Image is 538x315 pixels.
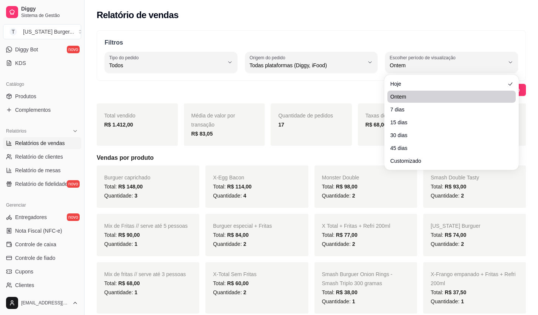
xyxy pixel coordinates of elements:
[15,281,34,289] span: Clientes
[15,59,26,67] span: KDS
[15,268,33,275] span: Cupons
[431,174,479,181] span: Smash Double Tasty
[322,271,393,286] span: Smash Burguer Onion Rings - Smash Triplo 300 gramas
[322,298,355,304] span: Quantidade:
[105,38,518,47] p: Filtros
[118,280,140,286] span: R$ 68,00
[15,213,47,221] span: Entregadores
[461,193,464,199] span: 2
[390,106,506,113] span: 7 dias
[431,193,464,199] span: Quantidade:
[390,144,506,152] span: 45 dias
[243,241,246,247] span: 2
[352,241,355,247] span: 2
[104,241,137,247] span: Quantidade:
[431,289,466,295] span: Total:
[213,289,246,295] span: Quantidade:
[118,184,143,190] span: R$ 148,00
[9,28,17,36] span: T
[104,174,150,181] span: Burguer caprichado
[390,80,506,88] span: Hoje
[104,289,137,295] span: Quantidade:
[322,232,358,238] span: Total:
[15,139,65,147] span: Relatórios de vendas
[104,122,133,128] strong: R$ 1.412,00
[104,271,186,277] span: Mix de fritas // serve até 3 pessoas
[109,62,224,69] span: Todos
[322,223,390,229] span: X Total + Fritas + Refri 200ml
[15,167,61,174] span: Relatório de mesas
[213,193,246,199] span: Quantidade:
[3,24,81,39] button: Select a team
[134,241,137,247] span: 1
[104,113,136,119] span: Total vendido
[390,62,504,69] span: Ontem
[352,298,355,304] span: 1
[134,289,137,295] span: 1
[336,289,358,295] span: R$ 38,00
[15,93,36,100] span: Produtos
[21,300,69,306] span: [EMAIL_ADDRESS][DOMAIN_NAME]
[118,232,140,238] span: R$ 90,00
[15,241,56,248] span: Controle de caixa
[109,54,141,61] label: Tipo do pedido
[390,119,506,126] span: 15 dias
[461,298,464,304] span: 1
[278,113,333,119] span: Quantidade de pedidos
[104,193,137,199] span: Quantidade:
[3,199,81,211] div: Gerenciar
[104,223,188,229] span: Mix de Fritas // serve até 5 pessoas
[21,6,78,12] span: Diggy
[15,227,62,235] span: Nota Fiscal (NFC-e)
[15,180,68,188] span: Relatório de fidelidade
[390,131,506,139] span: 30 dias
[431,241,464,247] span: Quantidade:
[6,128,26,134] span: Relatórios
[445,232,466,238] span: R$ 74,00
[352,193,355,199] span: 2
[23,28,74,36] div: [US_STATE] Burger ...
[15,46,38,53] span: Diggy Bot
[390,157,506,165] span: Customizado
[243,193,246,199] span: 4
[227,232,249,238] span: R$ 84,00
[250,62,364,69] span: Todas plataformas (Diggy, iFood)
[390,54,458,61] label: Escolher período de visualização
[104,232,140,238] span: Total:
[227,184,252,190] span: R$ 114,00
[227,280,249,286] span: R$ 60,00
[15,153,63,161] span: Relatório de clientes
[213,280,248,286] span: Total:
[104,280,140,286] span: Total:
[322,174,359,181] span: Monster Double
[15,106,51,114] span: Complementos
[3,78,81,90] div: Catálogo
[213,174,244,181] span: X-Egg Bacon
[431,184,466,190] span: Total:
[15,254,55,262] span: Controle de fiado
[365,113,406,119] span: Taxas de entrega
[336,232,358,238] span: R$ 77,00
[134,193,137,199] span: 3
[213,241,246,247] span: Quantidade:
[97,153,526,162] h5: Vendas por produto
[213,232,248,238] span: Total:
[322,289,358,295] span: Total:
[365,122,387,128] strong: R$ 68,00
[322,241,355,247] span: Quantidade:
[431,232,466,238] span: Total:
[431,271,516,286] span: X-Frango empanado + Fritas + Refri 200ml
[336,184,358,190] span: R$ 98,00
[461,241,464,247] span: 2
[322,184,358,190] span: Total:
[431,298,464,304] span: Quantidade:
[21,12,78,19] span: Sistema de Gestão
[445,184,466,190] span: R$ 93,00
[191,113,235,128] span: Média de valor por transação
[243,289,246,295] span: 2
[213,223,272,229] span: Burguer especial + Fritas
[390,93,506,100] span: Ontem
[445,289,466,295] span: R$ 37,50
[250,54,288,61] label: Origem do pedido
[322,193,355,199] span: Quantidade:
